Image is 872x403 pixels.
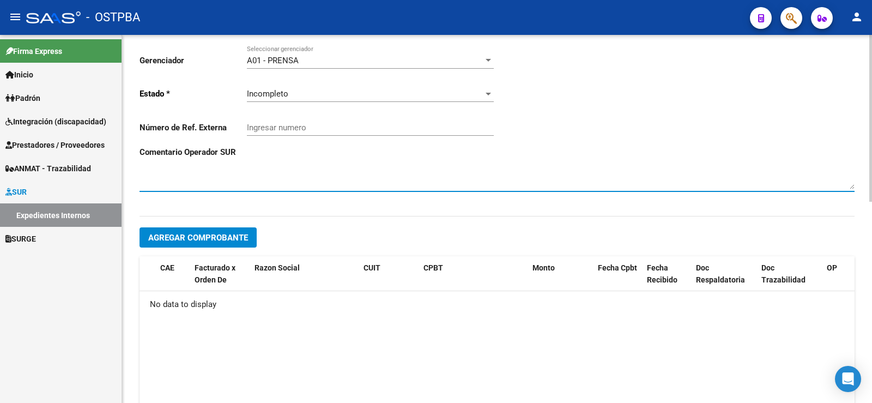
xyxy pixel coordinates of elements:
datatable-header-cell: Facturado x Orden De [190,256,250,292]
span: Incompleto [247,89,288,99]
div: No data to display [140,291,855,318]
p: Estado * [140,88,247,100]
div: Open Intercom Messenger [835,366,861,392]
span: CAE [160,263,174,272]
span: Inicio [5,69,33,81]
span: Agregar Comprobante [148,233,248,243]
h3: Comentario Operador SUR [140,146,855,158]
span: Prestadores / Proveedores [5,139,105,151]
datatable-header-cell: Fecha Cpbt [594,256,643,292]
span: CUIT [364,263,380,272]
datatable-header-cell: CUIT [359,256,419,292]
datatable-header-cell: OP [822,256,866,292]
span: Doc Respaldatoria [696,263,745,285]
mat-icon: person [850,10,863,23]
p: Gerenciador [140,55,247,67]
datatable-header-cell: Doc Respaldatoria [692,256,757,292]
span: Fecha Recibido [647,263,677,285]
span: OP [827,263,837,272]
span: A01 - PRENSA [247,56,299,65]
span: Integración (discapacidad) [5,116,106,128]
span: CPBT [423,263,443,272]
span: Razon Social [255,263,300,272]
button: Agregar Comprobante [140,227,257,248]
span: Padrón [5,92,40,104]
p: Número de Ref. Externa [140,122,247,134]
datatable-header-cell: CAE [156,256,190,292]
span: Doc Trazabilidad [761,263,806,285]
datatable-header-cell: Doc Trazabilidad [757,256,822,292]
mat-icon: menu [9,10,22,23]
datatable-header-cell: Monto [528,256,594,292]
span: Monto [532,263,555,272]
span: Firma Express [5,45,62,57]
span: SUR [5,186,27,198]
span: Fecha Cpbt [598,263,637,272]
span: - OSTPBA [86,5,140,29]
span: Facturado x Orden De [195,263,235,285]
datatable-header-cell: Razon Social [250,256,359,292]
span: SURGE [5,233,36,245]
datatable-header-cell: CPBT [419,256,528,292]
datatable-header-cell: Fecha Recibido [643,256,692,292]
span: ANMAT - Trazabilidad [5,163,91,175]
